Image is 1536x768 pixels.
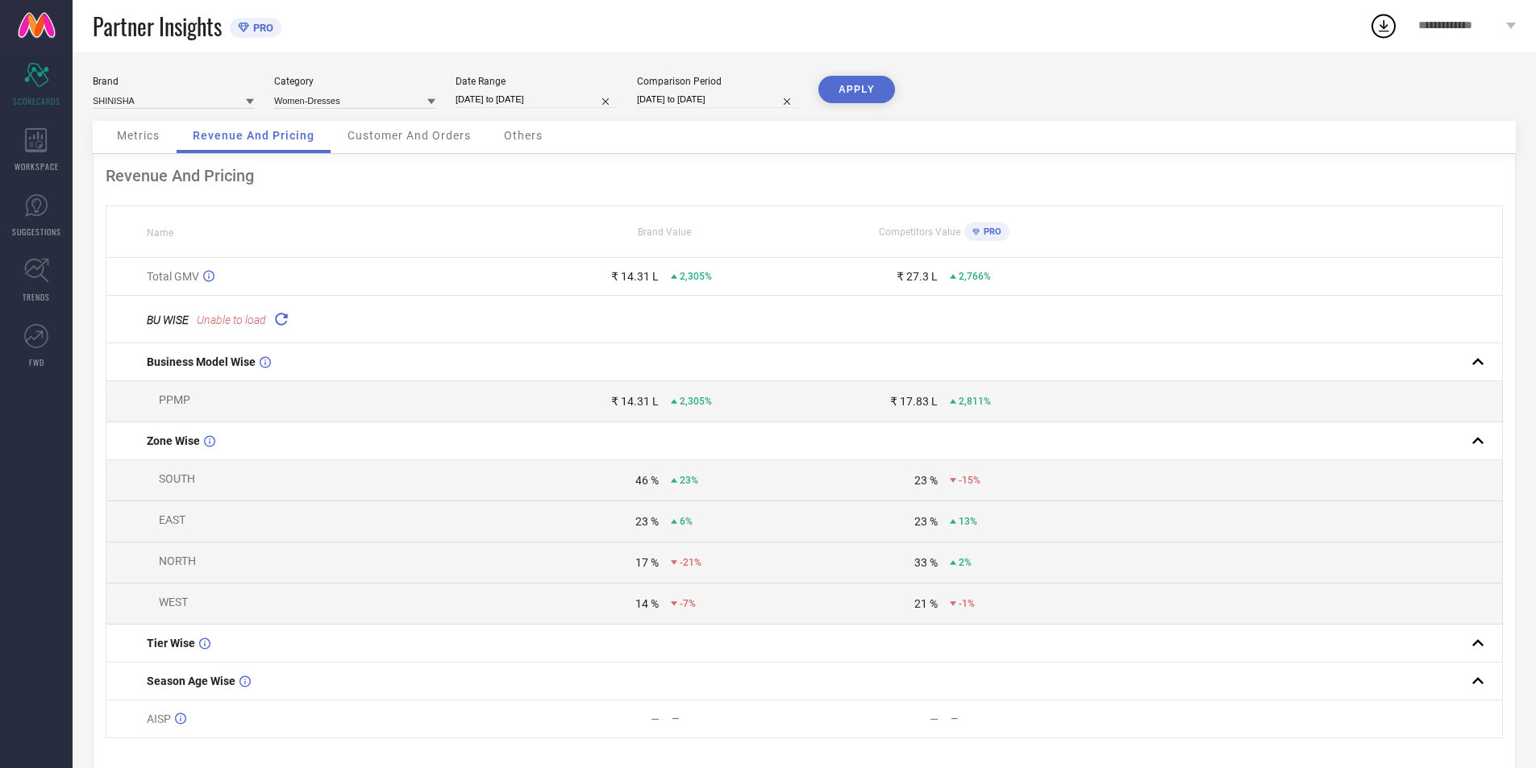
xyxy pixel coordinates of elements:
[147,712,171,725] span: AISP
[249,22,273,34] span: PRO
[117,129,160,142] span: Metrics
[13,95,60,107] span: SCORECARDS
[930,712,939,725] div: —
[147,637,195,650] span: Tier Wise
[680,598,696,609] span: -7%
[959,475,980,486] span: -15%
[959,396,991,407] span: 2,811%
[959,557,972,568] span: 2%
[147,227,173,239] span: Name
[274,76,435,87] div: Category
[106,166,1503,185] div: Revenue And Pricing
[914,515,938,528] div: 23 %
[637,91,798,108] input: Select comparison period
[914,556,938,569] div: 33 %
[980,226,1001,237] span: PRO
[680,475,698,486] span: 23%
[890,395,938,408] div: ₹ 17.83 L
[638,226,691,238] span: Brand Value
[147,355,256,368] span: Business Model Wise
[951,713,1083,724] div: —
[611,270,659,283] div: ₹ 14.31 L
[879,226,960,238] span: Competitors Value
[159,596,188,608] span: WEST
[680,396,712,407] span: 2,305%
[159,472,195,485] span: SOUTH
[147,270,199,283] span: Total GMV
[635,515,659,528] div: 23 %
[651,712,660,725] div: —
[914,474,938,487] div: 23 %
[504,129,543,142] span: Others
[611,395,659,408] div: ₹ 14.31 L
[15,160,59,172] span: WORKSPACE
[197,313,266,326] span: Unable to load
[680,271,712,282] span: 2,305%
[914,597,938,610] div: 21 %
[93,76,254,87] div: Brand
[635,597,659,610] div: 14 %
[147,313,189,326] span: BU WISE
[635,474,659,487] div: 46 %
[959,598,975,609] span: -1%
[12,226,61,238] span: SUGGESTIONS
[1369,11,1398,40] div: Open download list
[818,76,895,103] button: APPLY
[147,675,235,687] span: Season Age Wise
[680,516,693,527] span: 6%
[959,271,991,282] span: 2,766%
[159,393,190,406] span: PPMP
[672,713,804,724] div: —
[93,10,222,43] span: Partner Insights
[270,308,293,330] div: Reload "BU WISE "
[29,356,44,368] span: FWD
[456,91,617,108] input: Select date range
[348,129,471,142] span: Customer And Orders
[680,557,701,568] span: -21%
[159,513,185,526] span: EAST
[637,76,798,87] div: Comparison Period
[635,556,659,569] div: 17 %
[193,129,314,142] span: Revenue And Pricing
[159,554,196,567] span: NORTH
[456,76,617,87] div: Date Range
[897,270,938,283] div: ₹ 27.3 L
[147,434,200,447] span: Zone Wise
[959,516,977,527] span: 13%
[23,291,50,303] span: TRENDS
